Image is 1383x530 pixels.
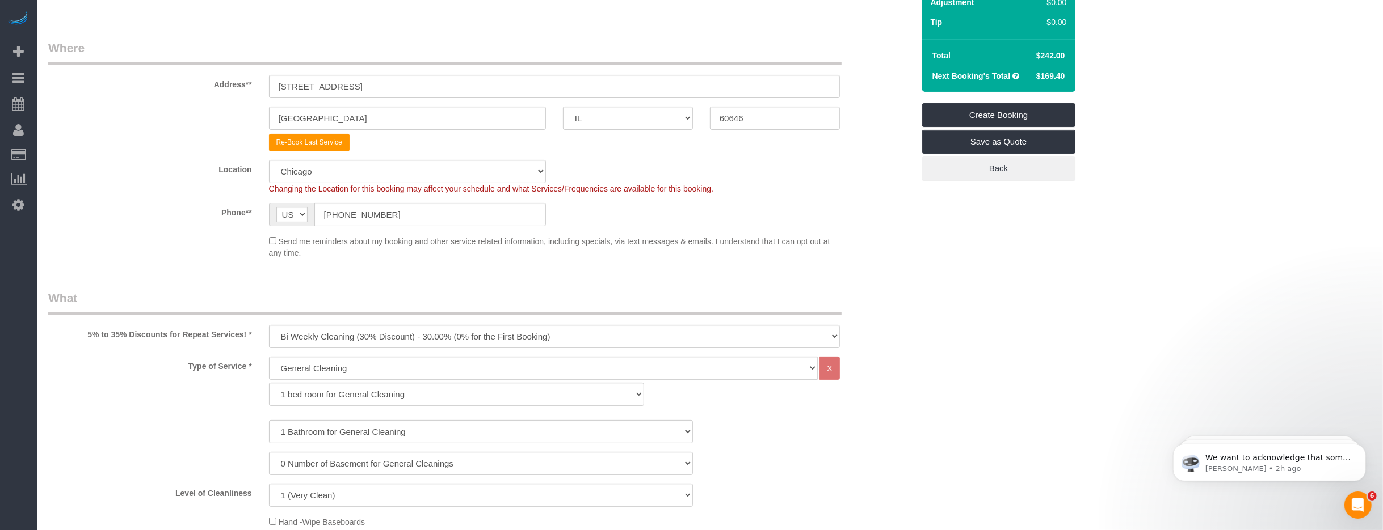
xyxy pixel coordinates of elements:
[932,71,1011,80] strong: Next Booking's Total
[269,134,350,151] button: Re-Book Last Service
[922,103,1075,127] a: Create Booking
[710,107,840,130] input: Zip Code**
[48,290,842,315] legend: What
[1036,51,1065,60] span: $242.00
[932,51,951,60] strong: Total
[922,130,1075,154] a: Save as Quote
[279,518,365,527] span: Hand -Wipe Baseboards
[40,325,260,340] label: 5% to 35% Discounts for Repeat Services! *
[269,237,830,257] span: Send me reminders about my booking and other service related information, including specials, via...
[1368,491,1377,501] span: 6
[1014,16,1067,28] div: $0.00
[1156,420,1383,499] iframe: Intercom notifications message
[269,184,713,193] span: Changing the Location for this booking may affect your schedule and what Services/Frequencies are...
[48,40,842,65] legend: Where
[40,160,260,175] label: Location
[1344,491,1372,519] iframe: Intercom live chat
[1036,71,1065,80] span: $169.40
[40,484,260,499] label: Level of Cleanliness
[7,11,30,27] img: Automaid Logo
[922,156,1075,180] a: Back
[40,357,260,372] label: Type of Service *
[931,16,943,28] label: Tip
